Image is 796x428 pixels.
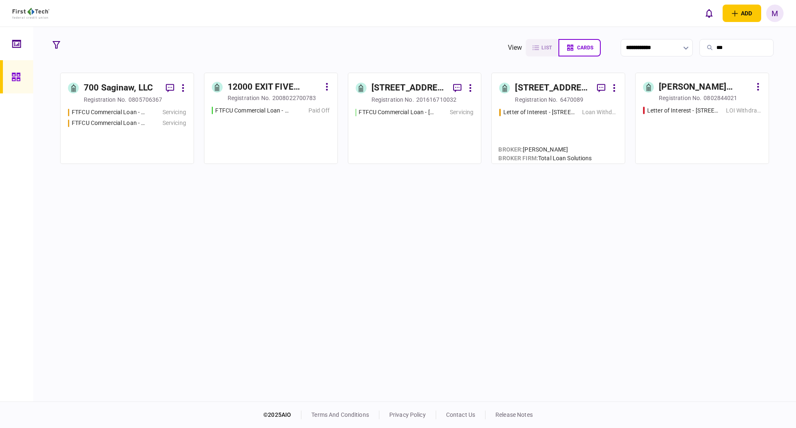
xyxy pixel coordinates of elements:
div: Loan Withdrawn/Declined [582,108,617,117]
div: [PERSON_NAME] LAKES, LLC [659,81,752,94]
div: LOI Withdrawn/Declined [726,106,761,115]
span: cards [577,45,593,51]
div: Servicing [163,108,186,117]
div: 6470089 [560,95,584,104]
div: FTFCU Commercial Loan - 700 S Saginaw Blvd Saginaw TX [72,108,146,117]
div: registration no. [228,94,270,102]
span: Broker : [498,146,523,153]
div: registration no. [659,94,701,102]
div: Servicing [163,119,186,127]
div: FTFCU Commercial Loan - 15000 Exit 5 Pkwy Fishers IN [215,106,290,115]
div: 0805706367 [129,95,162,104]
div: 2008022700783 [272,94,316,102]
div: Letter of Interest - 13355 Northborough Drive Houston TX [647,106,722,115]
div: view [508,43,522,53]
span: broker firm : [498,155,538,161]
button: open adding identity options [723,5,761,22]
div: 12000 EXIT FIVE PARKWAY LLC [228,81,320,94]
a: 700 Saginaw, LLCregistration no.0805706367FTFCU Commercial Loan - 700 S Saginaw Blvd Saginaw TXSe... [60,73,194,164]
img: client company logo [12,8,49,19]
div: [PERSON_NAME] [498,145,592,154]
div: [STREET_ADDRESS] 150 GARDENS LLC [515,81,590,95]
div: Servicing [450,108,473,117]
span: list [541,45,552,51]
div: FTFCU Commercial Loan - 700 Jones St 655 & 665 Cooper Ave CA [359,108,434,117]
a: [STREET_ADDRESS][PERSON_NAME], LLCregistration no.201616710032FTFCU Commercial Loan - 700 Jones S... [348,73,482,164]
div: 0802844021 [704,94,737,102]
a: privacy policy [389,411,426,418]
a: release notes [495,411,533,418]
div: registration no. [84,95,126,104]
button: open notifications list [700,5,718,22]
div: Letter of Interest - 513 West 150 Gardens [503,108,578,117]
div: registration no. [515,95,558,104]
a: [STREET_ADDRESS] 150 GARDENS LLCregistration no.6470089Letter of Interest - 513 West 150 GardensL... [491,73,625,164]
button: M [766,5,784,22]
div: 700 Saginaw, LLC [84,81,153,95]
a: 12000 EXIT FIVE PARKWAY LLCregistration no.2008022700783FTFCU Commercial Loan - 15000 Exit 5 Pkwy... [204,73,338,164]
div: [STREET_ADDRESS][PERSON_NAME], LLC [371,81,447,95]
a: terms and conditions [311,411,369,418]
div: © 2025 AIO [263,411,301,419]
button: list [526,39,558,56]
div: FTFCU Commercial Loan - 700 S Saginaw Blvd Saginaw TX [72,119,146,127]
a: [PERSON_NAME] LAKES, LLCregistration no.0802844021Letter of Interest - 13355 Northborough Drive H... [635,73,769,164]
div: 201616710032 [416,95,457,104]
div: Paid Off [308,106,330,115]
a: contact us [446,411,475,418]
button: cards [558,39,601,56]
div: Total Loan Solutions [498,154,592,163]
div: registration no. [371,95,414,104]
